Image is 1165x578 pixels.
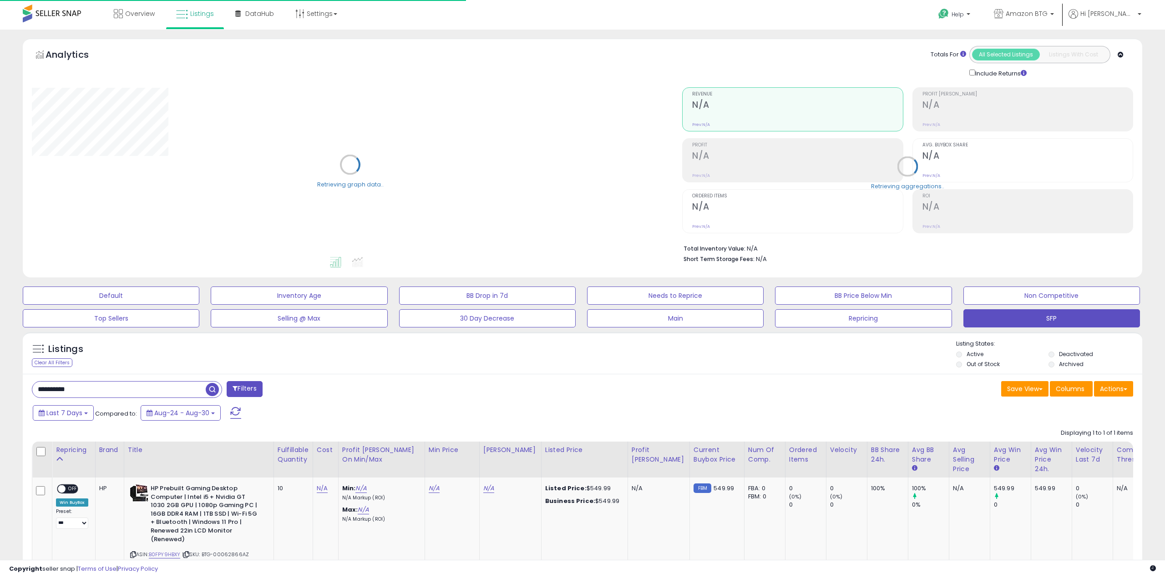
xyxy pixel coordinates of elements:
[190,9,214,18] span: Listings
[963,286,1140,305] button: Non Competitive
[342,445,421,464] div: Profit [PERSON_NAME] on Min/Max
[1006,9,1048,18] span: Amazon BTG
[128,445,270,455] div: Title
[912,501,949,509] div: 0%
[317,484,328,493] a: N/A
[1061,429,1133,437] div: Displaying 1 to 1 of 1 items
[1035,484,1065,493] div: 549.99
[1056,384,1084,393] span: Columns
[830,501,867,509] div: 0
[141,405,221,421] button: Aug-24 - Aug-30
[66,485,80,493] span: OFF
[994,445,1027,464] div: Avg Win Price
[342,516,418,523] p: N/A Markup (ROI)
[1076,493,1089,500] small: (0%)
[775,309,952,327] button: Repricing
[429,484,440,493] a: N/A
[545,497,595,505] b: Business Price:
[789,501,826,509] div: 0
[714,484,734,493] span: 549.99
[99,445,120,455] div: Brand
[587,286,764,305] button: Needs to Reprice
[994,464,999,472] small: Avg Win Price.
[483,445,537,455] div: [PERSON_NAME]
[149,551,181,558] a: B0FPY9HBXY
[78,564,116,573] a: Terms of Use
[23,286,199,305] button: Default
[46,48,106,63] h5: Analytics
[1076,484,1113,493] div: 0
[33,405,94,421] button: Last 7 Days
[587,309,764,327] button: Main
[748,493,778,501] div: FBM: 0
[317,445,334,455] div: Cost
[342,505,358,514] b: Max:
[342,484,356,493] b: Min:
[399,309,576,327] button: 30 Day Decrease
[46,408,82,417] span: Last 7 Days
[56,445,91,455] div: Repricing
[1035,445,1068,474] div: Avg Win Price 24h.
[23,309,199,327] button: Top Sellers
[182,551,249,558] span: | SKU: BTG-00062866AZ
[245,9,274,18] span: DataHub
[429,445,476,455] div: Min Price
[972,49,1040,60] button: All Selected Listings
[789,484,826,493] div: 0
[1094,381,1133,397] button: Actions
[1080,9,1135,18] span: Hi [PERSON_NAME]
[775,286,952,305] button: BB Price Below Min
[278,445,309,464] div: Fulfillable Quantity
[912,445,945,464] div: Avg BB Share
[748,484,778,493] div: FBA: 0
[1117,445,1164,464] div: Comp. Price Threshold
[9,565,158,573] div: seller snap | |
[1069,9,1141,30] a: Hi [PERSON_NAME]
[871,445,904,464] div: BB Share 24h.
[317,180,384,188] div: Retrieving graph data..
[1050,381,1093,397] button: Columns
[789,493,802,500] small: (0%)
[632,445,686,464] div: Profit [PERSON_NAME]
[130,484,148,502] img: 41K9vImR7LL._SL40_.jpg
[338,442,425,477] th: The percentage added to the cost of goods (COGS) that forms the calculator for Min & Max prices.
[1117,484,1160,493] div: N/A
[912,464,917,472] small: Avg BB Share.
[871,182,944,190] div: Retrieving aggregations..
[99,484,117,493] div: HP
[1059,350,1093,358] label: Deactivated
[56,498,88,507] div: Win BuyBox
[962,68,1038,78] div: Include Returns
[830,484,867,493] div: 0
[358,505,369,514] a: N/A
[56,508,88,529] div: Preset:
[125,9,155,18] span: Overview
[632,484,683,493] div: N/A
[994,501,1031,509] div: 0
[151,484,261,546] b: HP Prebuilt Gaming Desktop Computer | Intel i5 + Nvidia GT 1030 2GB GPU | 1080p Gaming PC | 16GB ...
[931,50,966,59] div: Totals For
[48,343,83,356] h5: Listings
[1059,360,1084,368] label: Archived
[953,445,986,474] div: Avg Selling Price
[967,360,1000,368] label: Out of Stock
[953,484,983,493] div: N/A
[399,286,576,305] button: BB Drop in 7d
[956,340,1142,348] p: Listing States:
[1001,381,1048,397] button: Save View
[545,484,587,493] b: Listed Price:
[545,497,621,505] div: $549.99
[342,495,418,501] p: N/A Markup (ROI)
[211,309,387,327] button: Selling @ Max
[355,484,366,493] a: N/A
[748,445,781,464] div: Num of Comp.
[545,484,621,493] div: $549.99
[789,445,822,464] div: Ordered Items
[154,408,209,417] span: Aug-24 - Aug-30
[912,484,949,493] div: 100%
[1076,501,1113,509] div: 0
[938,8,949,20] i: Get Help
[211,286,387,305] button: Inventory Age
[32,358,72,367] div: Clear All Filters
[95,409,137,418] span: Compared to:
